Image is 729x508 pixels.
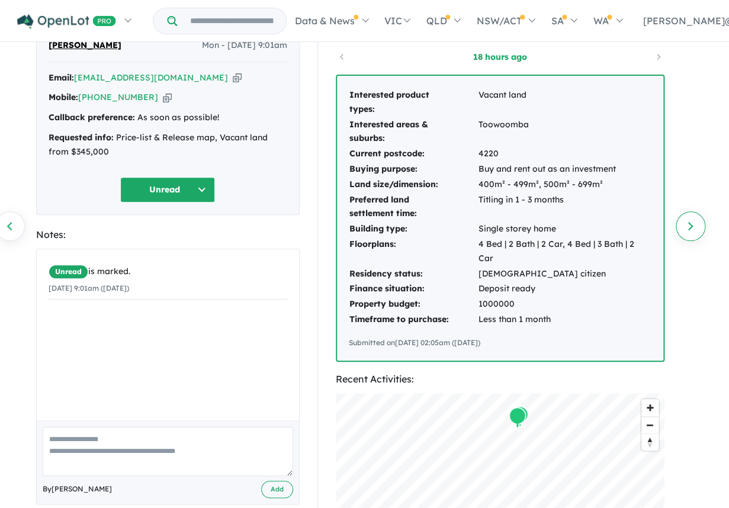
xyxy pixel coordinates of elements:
[478,117,651,147] td: Toowoomba
[478,237,651,266] td: 4 Bed | 2 Bath | 2 Car, 4 Bed | 3 Bath | 2 Car
[49,131,287,159] div: Price-list & Release map, Vacant land from $345,000
[478,281,651,297] td: Deposit ready
[478,88,651,117] td: Vacant land
[641,399,659,416] button: Zoom in
[349,192,478,222] td: Preferred land settlement time:
[510,405,528,427] div: Map marker
[478,146,651,162] td: 4220
[478,266,651,282] td: [DEMOGRAPHIC_DATA] citizen
[349,88,478,117] td: Interested product types:
[78,92,158,102] a: [PHONE_NUMBER]
[349,337,651,349] div: Submitted on [DATE] 02:05am ([DATE])
[349,297,478,312] td: Property budget:
[163,91,172,104] button: Copy
[43,483,112,495] span: By [PERSON_NAME]
[449,51,550,63] a: 18 hours ago
[508,406,526,428] div: Map marker
[49,265,88,279] span: Unread
[349,281,478,297] td: Finance situation:
[478,192,651,222] td: Titling in 1 - 3 months
[478,312,651,327] td: Less than 1 month
[49,132,114,143] strong: Requested info:
[36,227,300,243] div: Notes:
[349,162,478,177] td: Buying purpose:
[349,221,478,237] td: Building type:
[202,38,287,53] span: Mon - [DATE] 9:01am
[641,433,659,451] button: Reset bearing to north
[349,237,478,266] td: Floorplans:
[349,266,478,282] td: Residency status:
[17,14,116,29] img: Openlot PRO Logo White
[49,72,74,83] strong: Email:
[478,177,651,192] td: 400m² - 499m², 500m² - 699m²
[120,177,215,202] button: Unread
[49,284,129,292] small: [DATE] 9:01am ([DATE])
[49,111,287,125] div: As soon as possible!
[49,38,121,53] span: [PERSON_NAME]
[478,221,651,237] td: Single storey home
[349,177,478,192] td: Land size/dimension:
[179,8,284,34] input: Try estate name, suburb, builder or developer
[49,92,78,102] strong: Mobile:
[49,265,287,279] div: is marked.
[336,371,664,387] div: Recent Activities:
[349,117,478,147] td: Interested areas & suburbs:
[641,434,659,451] span: Reset bearing to north
[49,112,135,123] strong: Callback preference:
[74,72,228,83] a: [EMAIL_ADDRESS][DOMAIN_NAME]
[641,417,659,433] span: Zoom out
[641,416,659,433] button: Zoom out
[233,72,242,84] button: Copy
[478,297,651,312] td: 1000000
[349,312,478,327] td: Timeframe to purchase:
[261,481,293,498] button: Add
[478,162,651,177] td: Buy and rent out as an investment
[349,146,478,162] td: Current postcode:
